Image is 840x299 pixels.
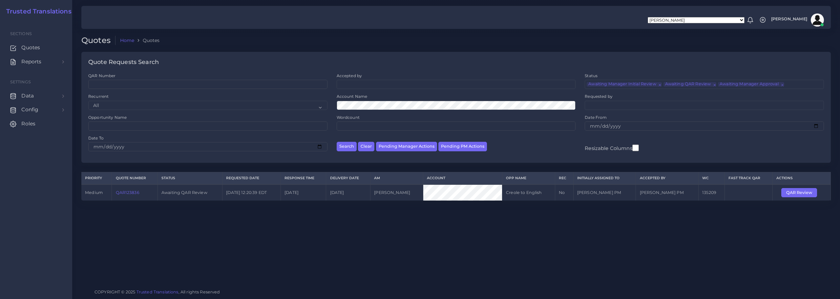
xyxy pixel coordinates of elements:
[337,94,367,99] label: Account Name
[587,82,661,87] li: Awaiting Manager Initial Review
[178,288,220,295] span: , All rights Reserved
[21,44,40,51] span: Quotes
[222,172,281,184] th: Requested Date
[585,144,639,152] label: Resizable Columns
[636,172,699,184] th: Accepted by
[94,288,220,295] span: COPYRIGHT © 2025
[718,82,784,87] li: Awaiting Manager Approval
[157,184,222,201] td: Awaiting QAR Review
[116,190,139,195] a: QAR123836
[772,172,830,184] th: Actions
[376,142,437,151] button: Pending Manager Actions
[768,13,826,27] a: [PERSON_NAME]avatar
[88,94,109,99] label: Recurrent
[370,172,423,184] th: AM
[88,135,104,141] label: Date To
[699,184,725,201] td: 135209
[281,184,326,201] td: [DATE]
[157,172,222,184] th: Status
[438,142,487,151] button: Pending PM Actions
[81,36,115,45] h2: Quotes
[85,190,103,195] span: medium
[5,55,67,69] a: Reports
[370,184,423,201] td: [PERSON_NAME]
[811,13,824,27] img: avatar
[88,73,115,78] label: QAR Number
[771,17,807,21] span: [PERSON_NAME]
[134,37,159,44] li: Quotes
[222,184,281,201] td: [DATE] 12:20:39 EDT
[585,73,598,78] label: Status
[632,144,639,152] input: Resizable Columns
[423,172,502,184] th: Account
[585,94,613,99] label: Requested by
[21,120,35,127] span: Roles
[573,184,636,201] td: [PERSON_NAME] PM
[326,172,370,184] th: Delivery Date
[555,172,573,184] th: REC
[5,117,67,131] a: Roles
[337,142,357,151] button: Search
[725,172,773,184] th: Fast Track QAR
[585,115,607,120] label: Date From
[120,37,135,44] a: Home
[10,31,32,36] span: Sections
[555,184,573,201] td: No
[699,172,725,184] th: WC
[21,106,38,113] span: Config
[5,89,67,103] a: Data
[88,59,159,66] h4: Quote Requests Search
[573,172,636,184] th: Initially Assigned to
[781,190,822,195] a: QAR Review
[2,8,72,15] a: Trusted Translations
[5,41,67,54] a: Quotes
[10,79,31,84] span: Settings
[502,172,555,184] th: Opp Name
[281,172,326,184] th: Response Time
[663,82,717,87] li: Awaiting QAR Review
[337,115,360,120] label: Wordcount
[81,172,112,184] th: Priority
[326,184,370,201] td: [DATE]
[21,92,34,99] span: Data
[21,58,41,65] span: Reports
[5,103,67,117] a: Config
[358,142,374,151] button: Clear
[88,115,127,120] label: Opportunity Name
[136,289,178,294] a: Trusted Translations
[337,73,362,78] label: Accepted by
[781,188,817,197] button: QAR Review
[502,184,555,201] td: Creole to English
[112,172,158,184] th: Quote Number
[636,184,699,201] td: [PERSON_NAME] PM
